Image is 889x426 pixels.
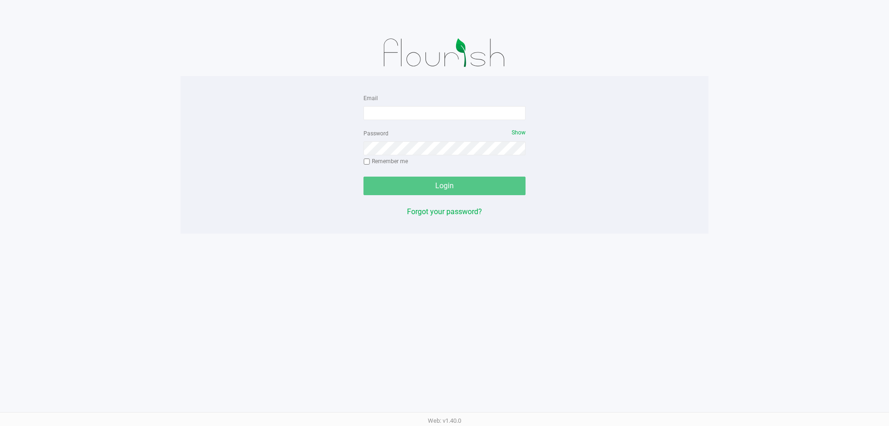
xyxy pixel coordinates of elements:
span: Web: v1.40.0 [428,417,461,424]
label: Password [363,129,388,138]
label: Remember me [363,157,408,165]
label: Email [363,94,378,102]
button: Forgot your password? [407,206,482,217]
span: Show [512,129,526,136]
input: Remember me [363,159,370,165]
